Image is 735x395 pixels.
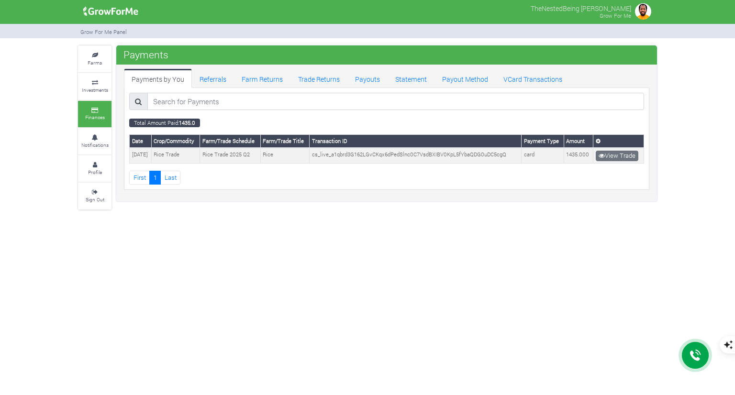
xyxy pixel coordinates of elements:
small: Grow For Me Panel [80,28,127,35]
td: Rice [260,148,309,163]
a: First [129,171,150,185]
nav: Page Navigation [129,171,644,185]
a: Trade Returns [290,69,347,88]
a: View Trade [596,151,638,161]
th: Farm/Trade Schedule [200,135,261,148]
a: Profile [78,155,111,182]
a: Farms [78,46,111,72]
th: Transaction ID [310,135,522,148]
a: Payout Method [434,69,496,88]
a: Finances [78,101,111,127]
a: Statement [388,69,434,88]
a: Farm Returns [234,69,290,88]
small: Profile [88,169,102,176]
a: Investments [78,73,111,99]
th: Crop/Commodity [151,135,200,148]
a: Payouts [347,69,388,88]
td: card [522,148,564,163]
img: growforme image [634,2,653,21]
th: Farm/Trade Title [260,135,309,148]
th: Date [130,135,152,148]
a: Referrals [192,69,234,88]
small: Grow For Me [600,12,631,19]
td: Rice Trade 2025 Q2 [200,148,261,163]
span: Payments [121,45,171,64]
a: VCard Transactions [496,69,570,88]
small: Notifications [81,142,109,148]
small: Farms [88,59,102,66]
a: Sign Out [78,183,111,209]
img: growforme image [80,2,142,21]
a: 1 [149,171,161,185]
small: Finances [85,114,105,121]
input: Search for Payments [147,93,644,110]
a: Payments by You [124,69,192,88]
a: Notifications [78,128,111,154]
small: Investments [82,87,108,93]
td: cs_live_a1qbrd3G162LGvCKqx6dPedSlnc0C7VsdBXIBV0KpL5fYbaQDG0uDC5cgQ [310,148,522,163]
td: 1435.000 [564,148,593,163]
p: TheNestedBeing [PERSON_NAME] [531,2,631,13]
b: 1435.0 [179,119,195,126]
small: Sign Out [86,196,104,203]
td: [DATE] [130,148,152,163]
a: Last [160,171,180,185]
th: Amount [564,135,593,148]
th: Payment Type [522,135,564,148]
td: Rice Trade [151,148,200,163]
small: Total Amount Paid: [129,119,200,127]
